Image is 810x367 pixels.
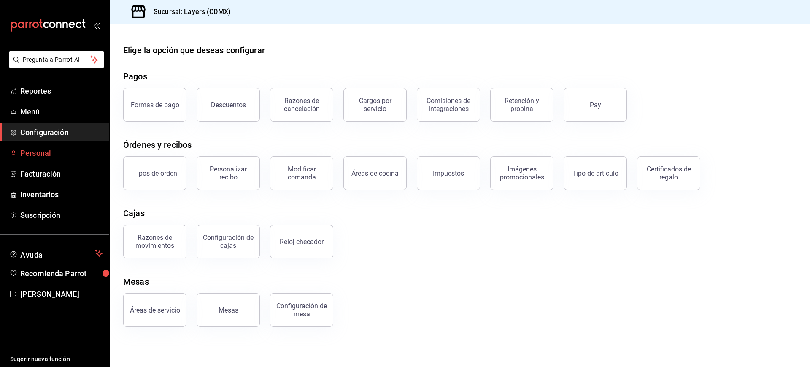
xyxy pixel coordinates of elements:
[275,302,328,318] div: Configuración de mesa
[270,293,333,327] button: Configuración de mesa
[564,156,627,190] button: Tipo de artículo
[343,156,407,190] button: Áreas de cocina
[20,189,103,200] span: Inventarios
[20,127,103,138] span: Configuración
[133,169,177,177] div: Tipos de orden
[275,165,328,181] div: Modificar comanda
[197,293,260,327] button: Mesas
[20,248,92,258] span: Ayuda
[197,88,260,122] button: Descuentos
[211,101,246,109] div: Descuentos
[349,97,401,113] div: Cargos por servicio
[202,234,254,250] div: Configuración de cajas
[20,268,103,279] span: Recomienda Parrot
[20,85,103,97] span: Reportes
[270,88,333,122] button: Razones de cancelación
[564,88,627,122] button: Pay
[496,165,548,181] div: Imágenes promocionales
[572,169,618,177] div: Tipo de artículo
[20,168,103,179] span: Facturación
[130,306,180,314] div: Áreas de servicio
[123,293,186,327] button: Áreas de servicio
[280,238,324,246] div: Reloj checador
[496,97,548,113] div: Retención y propina
[23,55,91,64] span: Pregunta a Parrot AI
[590,101,601,109] div: Pay
[6,61,104,70] a: Pregunta a Parrot AI
[351,169,399,177] div: Áreas de cocina
[123,225,186,258] button: Razones de movimientos
[93,22,100,29] button: open_drawer_menu
[20,209,103,221] span: Suscripción
[433,169,464,177] div: Impuestos
[123,139,192,151] div: Órdenes y recibos
[417,156,480,190] button: Impuestos
[275,97,328,113] div: Razones de cancelación
[270,156,333,190] button: Modificar comanda
[490,156,553,190] button: Imágenes promocionales
[343,88,407,122] button: Cargos por servicio
[20,106,103,117] span: Menú
[147,7,231,17] h3: Sucursal: Layers (CDMX)
[20,288,103,300] span: [PERSON_NAME]
[219,306,238,314] div: Mesas
[270,225,333,258] button: Reloj checador
[643,165,695,181] div: Certificados de regalo
[10,355,103,364] span: Sugerir nueva función
[20,147,103,159] span: Personal
[123,207,145,220] div: Cajas
[197,156,260,190] button: Personalizar recibo
[131,101,179,109] div: Formas de pago
[197,225,260,258] button: Configuración de cajas
[202,165,254,181] div: Personalizar recibo
[123,44,265,57] div: Elige la opción que deseas configurar
[123,156,186,190] button: Tipos de orden
[129,234,181,250] div: Razones de movimientos
[123,275,149,288] div: Mesas
[417,88,480,122] button: Comisiones de integraciones
[490,88,553,122] button: Retención y propina
[123,70,147,83] div: Pagos
[123,88,186,122] button: Formas de pago
[9,51,104,68] button: Pregunta a Parrot AI
[637,156,700,190] button: Certificados de regalo
[422,97,475,113] div: Comisiones de integraciones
